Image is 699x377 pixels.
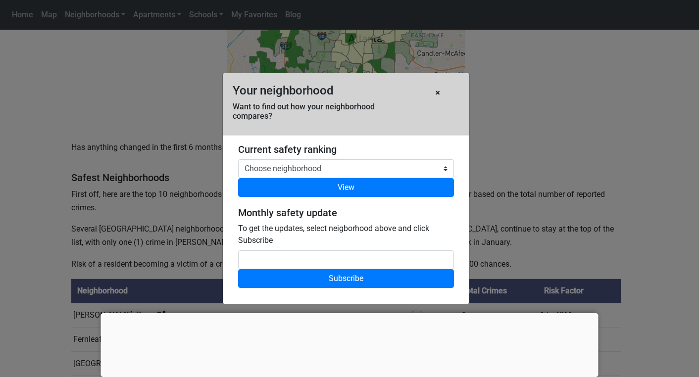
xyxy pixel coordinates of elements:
[238,223,454,246] label: To get the updates, select neigborhood above and click Subscribe
[429,84,447,102] button: ×
[436,88,440,97] b: ×
[101,313,599,375] iframe: Advertisement
[238,178,454,197] button: View
[238,143,454,155] h5: Current safety ranking
[233,102,412,121] h6: Want to find out how your neighborhood compares?
[238,207,454,219] h5: Monthly safety update
[238,269,454,288] button: Subscribe
[233,84,412,98] h4: Your neighborhood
